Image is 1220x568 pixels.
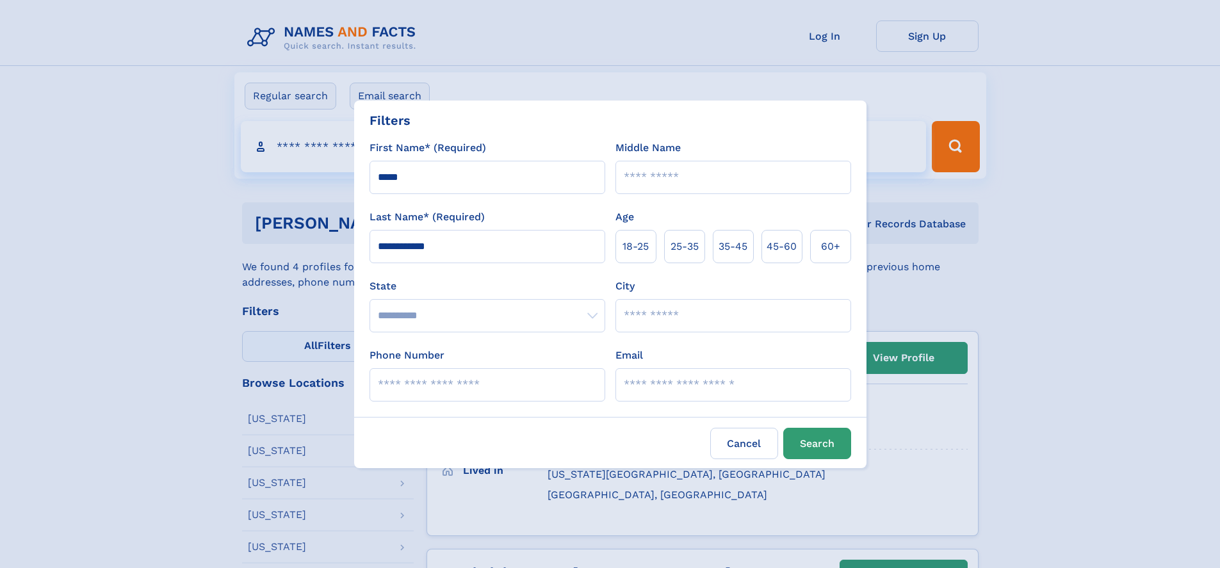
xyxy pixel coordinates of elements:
label: First Name* (Required) [370,140,486,156]
span: 25‑35 [671,239,699,254]
span: 60+ [821,239,840,254]
label: Middle Name [615,140,681,156]
label: Last Name* (Required) [370,209,485,225]
span: 35‑45 [719,239,747,254]
label: City [615,279,635,294]
label: Phone Number [370,348,444,363]
span: 45‑60 [767,239,797,254]
label: Age [615,209,634,225]
label: State [370,279,605,294]
button: Search [783,428,851,459]
span: 18‑25 [622,239,649,254]
div: Filters [370,111,411,130]
label: Cancel [710,428,778,459]
label: Email [615,348,643,363]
